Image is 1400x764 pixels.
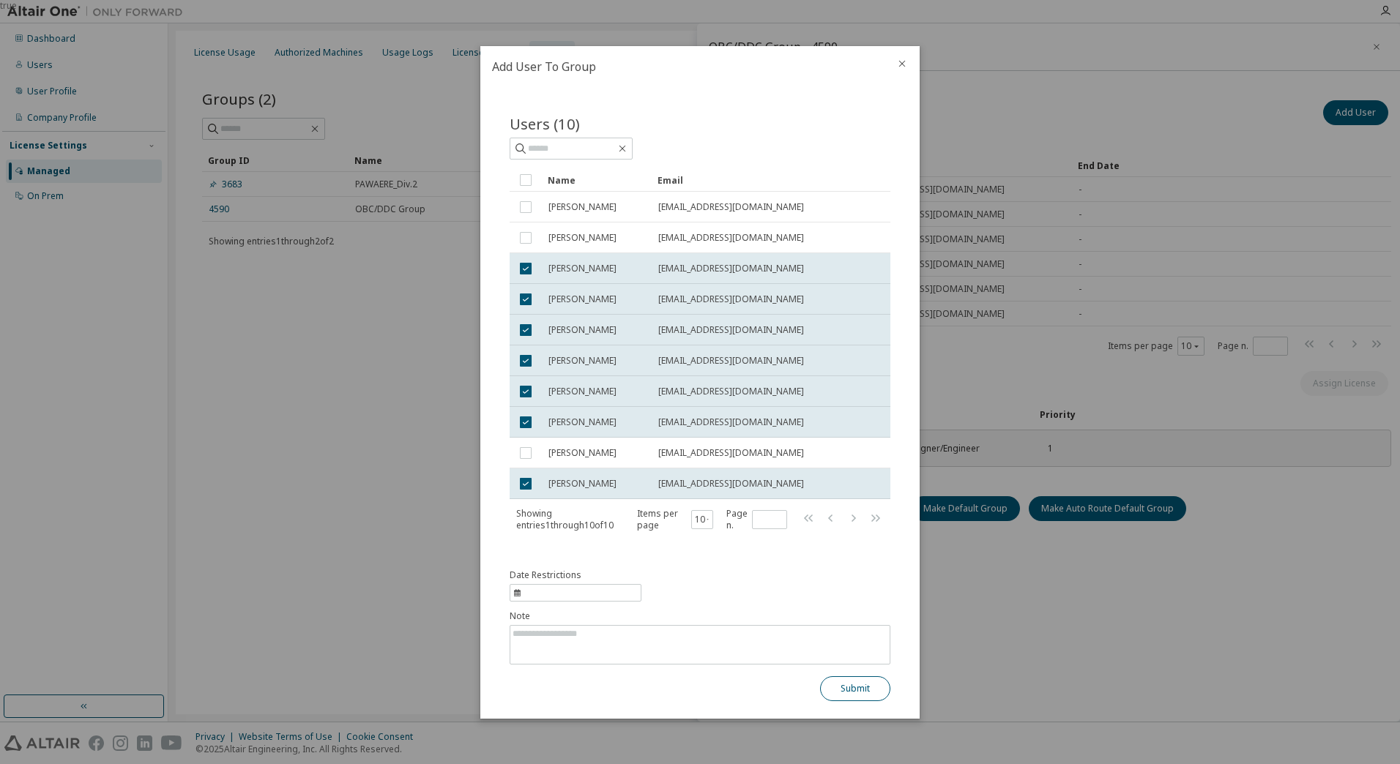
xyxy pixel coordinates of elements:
[658,324,804,336] span: [EMAIL_ADDRESS][DOMAIN_NAME]
[820,676,890,701] button: Submit
[548,478,617,490] span: [PERSON_NAME]
[658,232,804,244] span: [EMAIL_ADDRESS][DOMAIN_NAME]
[658,478,804,490] span: [EMAIL_ADDRESS][DOMAIN_NAME]
[510,113,580,134] span: Users (10)
[516,507,614,531] span: Showing entries 1 through 10 of 10
[695,514,710,525] button: 10
[658,386,804,397] span: [EMAIL_ADDRESS][DOMAIN_NAME]
[726,508,787,531] span: Page n.
[658,355,804,367] span: [EMAIL_ADDRESS][DOMAIN_NAME]
[548,201,617,213] span: [PERSON_NAME]
[658,168,865,192] div: Email
[548,232,617,244] span: [PERSON_NAME]
[658,263,804,274] span: [EMAIL_ADDRESS][DOMAIN_NAME]
[510,569,581,581] span: Date Restrictions
[658,201,804,213] span: [EMAIL_ADDRESS][DOMAIN_NAME]
[548,263,617,274] span: [PERSON_NAME]
[548,447,617,459] span: [PERSON_NAME]
[480,46,885,87] h2: Add User To Group
[896,58,908,70] button: close
[548,386,617,397] span: [PERSON_NAME]
[658,416,804,428] span: [EMAIL_ADDRESS][DOMAIN_NAME]
[548,293,617,305] span: [PERSON_NAME]
[548,416,617,428] span: [PERSON_NAME]
[548,355,617,367] span: [PERSON_NAME]
[548,168,646,192] div: Name
[548,324,617,336] span: [PERSON_NAME]
[510,569,641,602] button: information
[637,508,713,531] span: Items per page
[658,447,804,459] span: [EMAIL_ADDRESS][DOMAIN_NAME]
[658,293,804,305] span: [EMAIL_ADDRESS][DOMAIN_NAME]
[510,610,890,622] label: Note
